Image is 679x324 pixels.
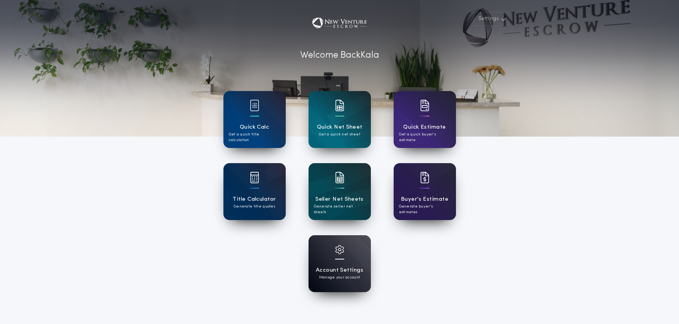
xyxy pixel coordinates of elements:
p: Generate buyer's estimates [399,204,451,215]
a: card iconTitle CalculatorGenerate title quotes [223,163,286,220]
a: card iconBuyer's EstimateGenerate buyer's estimates [394,163,456,220]
h1: Account Settings [316,266,363,275]
a: card iconQuick CalcGet a quick title calculation [223,91,286,148]
p: Get a quick buyer's estimate [399,132,451,143]
p: Welcome Back Kala [300,49,379,62]
p: Manage your account [319,275,360,280]
h1: Buyer's Estimate [401,195,448,204]
h1: Seller Net Sheets [315,195,364,204]
img: card icon [250,172,259,183]
img: account-logo [305,12,374,35]
p: Get a quick title calculation [229,132,280,143]
p: Generate seller net sheets [314,204,366,215]
img: card icon [420,100,429,111]
p: Generate title quotes [234,204,275,209]
h1: Quick Net Sheet [317,123,362,132]
img: card icon [335,100,344,111]
p: Get a quick net sheet [319,132,360,137]
button: Settings [473,12,509,26]
a: card iconAccount SettingsManage your account [309,235,371,292]
a: card iconSeller Net SheetsGenerate seller net sheets [309,163,371,220]
h1: Quick Estimate [403,123,446,132]
a: card iconQuick EstimateGet a quick buyer's estimate [394,91,456,148]
img: card icon [420,172,429,183]
img: card icon [250,100,259,111]
a: card iconQuick Net SheetGet a quick net sheet [309,91,371,148]
img: card icon [335,245,344,254]
img: card icon [335,172,344,183]
h1: Quick Calc [240,123,269,132]
h1: Title Calculator [233,195,276,204]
